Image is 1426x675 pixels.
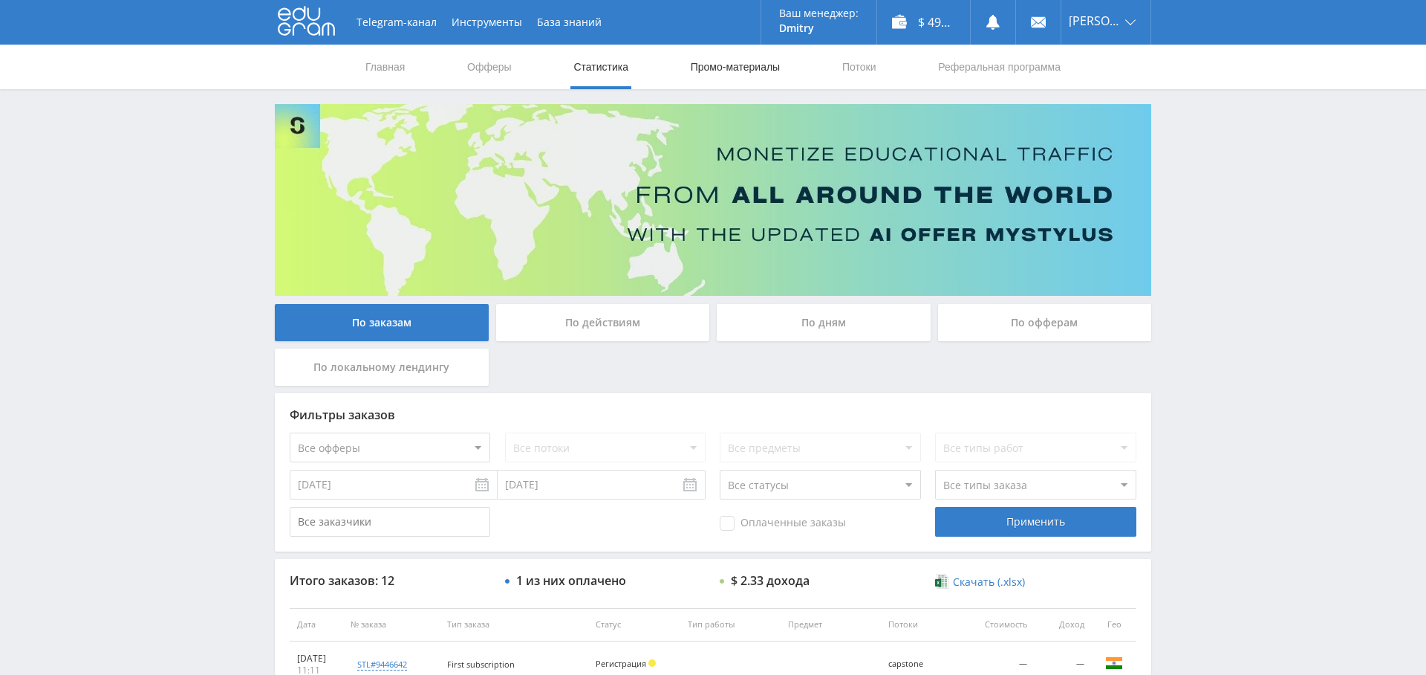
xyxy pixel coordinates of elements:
th: Тип работы [680,608,781,642]
div: По локальному лендингу [275,349,489,386]
div: Фильтры заказов [290,408,1136,422]
div: [DATE] [297,653,336,665]
div: Итого заказов: 12 [290,574,490,587]
div: По действиям [496,304,710,341]
img: ind.png [1105,654,1123,672]
th: Гео [1092,608,1136,642]
div: По дням [717,304,931,341]
a: Реферальная программа [937,45,1062,89]
a: Промо-материалы [689,45,781,89]
th: Предмет [781,608,881,642]
div: По заказам [275,304,489,341]
span: Оплаченные заказы [720,516,846,531]
img: Banner [275,104,1151,296]
span: [PERSON_NAME] [1069,15,1121,27]
span: Регистрация [596,658,646,669]
a: Скачать (.xlsx) [935,575,1024,590]
div: $ 2.33 дохода [731,574,810,587]
input: Все заказчики [290,507,490,537]
a: Главная [364,45,406,89]
th: Стоимость [964,608,1034,642]
p: Ваш менеджер: [779,7,859,19]
span: Скачать (.xlsx) [953,576,1025,588]
div: По офферам [938,304,1152,341]
a: Офферы [466,45,513,89]
div: stl#9446642 [357,659,407,671]
span: First subscription [447,659,515,670]
th: Доход [1035,608,1092,642]
span: Холд [648,659,656,667]
div: capstone [888,659,955,669]
th: Дата [290,608,343,642]
th: Тип заказа [440,608,588,642]
div: 1 из них оплачено [516,574,626,587]
th: Потоки [881,608,965,642]
th: № заказа [343,608,440,642]
img: xlsx [935,574,948,589]
a: Статистика [572,45,630,89]
div: Применить [935,507,1136,537]
a: Потоки [841,45,878,89]
p: Dmitry [779,22,859,34]
th: Статус [588,608,680,642]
